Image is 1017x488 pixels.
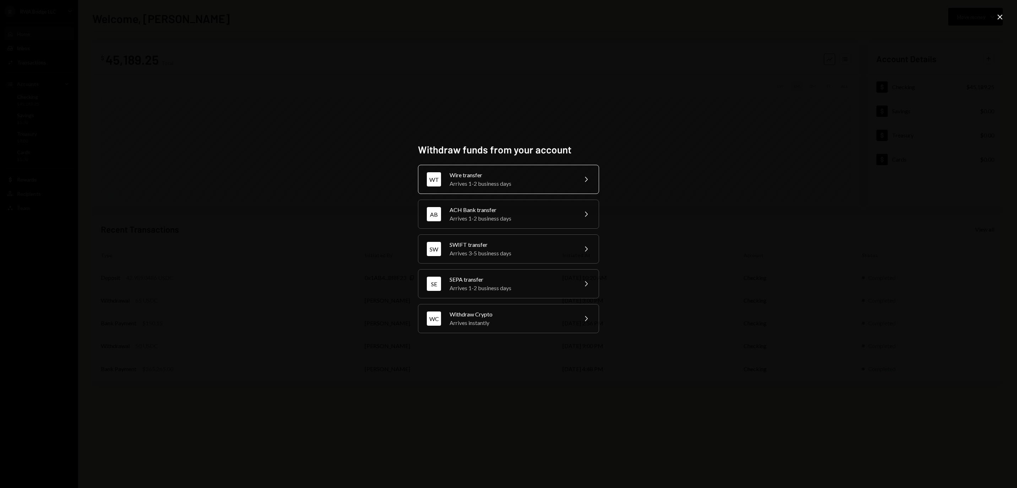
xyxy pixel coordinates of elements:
[418,143,599,157] h2: Withdraw funds from your account
[450,206,573,214] div: ACH Bank transfer
[418,304,599,333] button: WCWithdraw CryptoArrives instantly
[450,284,573,292] div: Arrives 1-2 business days
[418,200,599,229] button: ABACH Bank transferArrives 1-2 business days
[450,275,573,284] div: SEPA transfer
[450,249,573,257] div: Arrives 3-5 business days
[427,242,441,256] div: SW
[450,310,573,319] div: Withdraw Crypto
[418,165,599,194] button: WTWire transferArrives 1-2 business days
[450,319,573,327] div: Arrives instantly
[450,179,573,188] div: Arrives 1-2 business days
[418,234,599,264] button: SWSWIFT transferArrives 3-5 business days
[427,172,441,186] div: WT
[418,269,599,298] button: SESEPA transferArrives 1-2 business days
[450,171,573,179] div: Wire transfer
[450,214,573,223] div: Arrives 1-2 business days
[450,240,573,249] div: SWIFT transfer
[427,277,441,291] div: SE
[427,311,441,326] div: WC
[427,207,441,221] div: AB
